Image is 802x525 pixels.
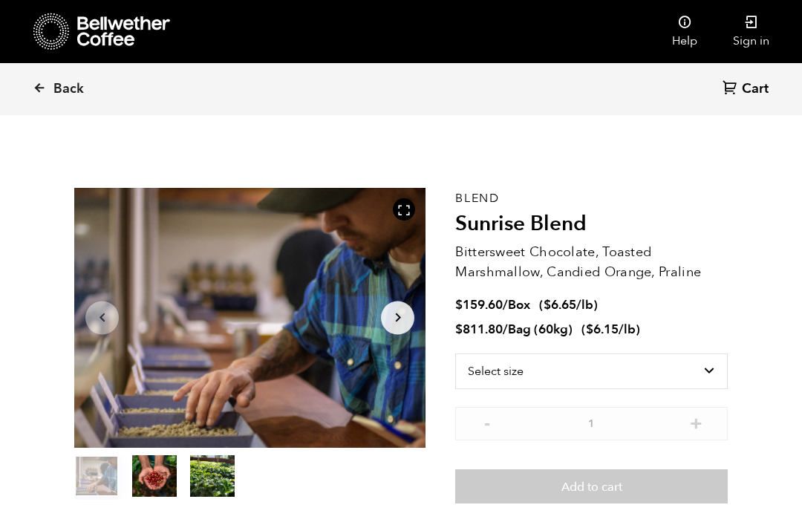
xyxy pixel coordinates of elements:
[455,469,728,503] button: Add to cart
[619,321,636,338] span: /lb
[455,296,463,313] span: $
[508,296,530,313] span: Box
[503,321,508,338] span: /
[455,242,728,282] p: Bittersweet Chocolate, Toasted Marshmallow, Candied Orange, Praline
[508,321,573,338] span: Bag (60kg)
[576,296,593,313] span: /lb
[544,296,551,313] span: $
[742,80,769,98] span: Cart
[455,321,463,338] span: $
[539,296,598,313] span: ( )
[455,296,503,313] bdi: 159.60
[581,321,640,338] span: ( )
[723,79,772,100] a: Cart
[586,321,593,338] span: $
[503,296,508,313] span: /
[455,212,728,237] h2: Sunrise Blend
[53,80,84,98] span: Back
[687,414,705,429] button: +
[544,296,576,313] bdi: 6.65
[455,321,503,338] bdi: 811.80
[477,414,496,429] button: -
[586,321,619,338] bdi: 6.15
